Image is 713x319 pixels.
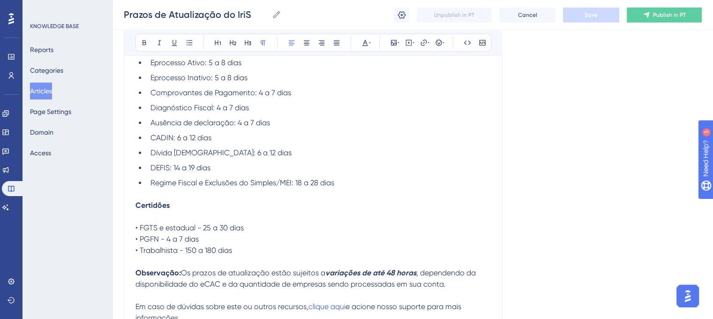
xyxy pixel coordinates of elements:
span: Save [585,11,598,19]
button: Unpublish in PT [417,8,492,23]
button: Page Settings [30,103,71,120]
span: • Trabalhista - 150 a 180 dias [135,246,232,255]
button: Save [563,8,619,23]
span: Publish in PT [653,11,686,19]
span: DEFIS: 14 a 19 dias [150,163,210,172]
iframe: UserGuiding AI Assistant Launcher [674,282,702,310]
span: Regime Fiscal e Exclusões do Simples/MEI: 18 a 28 dias [150,178,334,187]
button: Publish in PT [627,8,702,23]
span: CADIN: 6 a 12 dias [150,133,211,142]
button: Categories [30,62,63,79]
div: 3 [65,5,68,12]
span: • FGTS e estadual - 25 a 30 dias [135,223,244,232]
div: KNOWLEDGE BASE [30,23,79,30]
strong: variações de até 48 horas [325,268,416,277]
button: Articles [30,83,52,99]
span: Eprocesso Ativo: 5 a 8 dias [150,58,241,67]
span: Unpublish in PT [434,11,474,19]
button: Domain [30,124,53,141]
span: Comprovantes de Pagamento: 4 a 7 dias [150,88,291,97]
span: Em caso de dúvidas sobre este ou outros recursos, [135,302,308,311]
span: Os prazos de atualização estão sujeitos a [181,268,325,277]
span: Cancel [518,11,537,19]
button: Cancel [499,8,555,23]
a: clique aqui [308,302,345,311]
span: Eprocesso Inativo: 5 a 8 dias [150,73,248,82]
span: Ausência de declaração: 4 a 7 dias [150,118,270,127]
span: Need Help? [22,2,59,14]
strong: Certidões [135,201,170,210]
strong: Observação: [135,268,181,277]
span: Diagnóstico Fiscal: 4 a 7 dias [150,103,249,112]
input: Article Name [124,8,268,21]
span: • PGFN - 4 a 7 dias [135,235,199,243]
span: Dívida [DEMOGRAPHIC_DATA]: 6 a 12 dias [150,148,292,157]
button: Reports [30,41,53,58]
button: Access [30,144,51,161]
